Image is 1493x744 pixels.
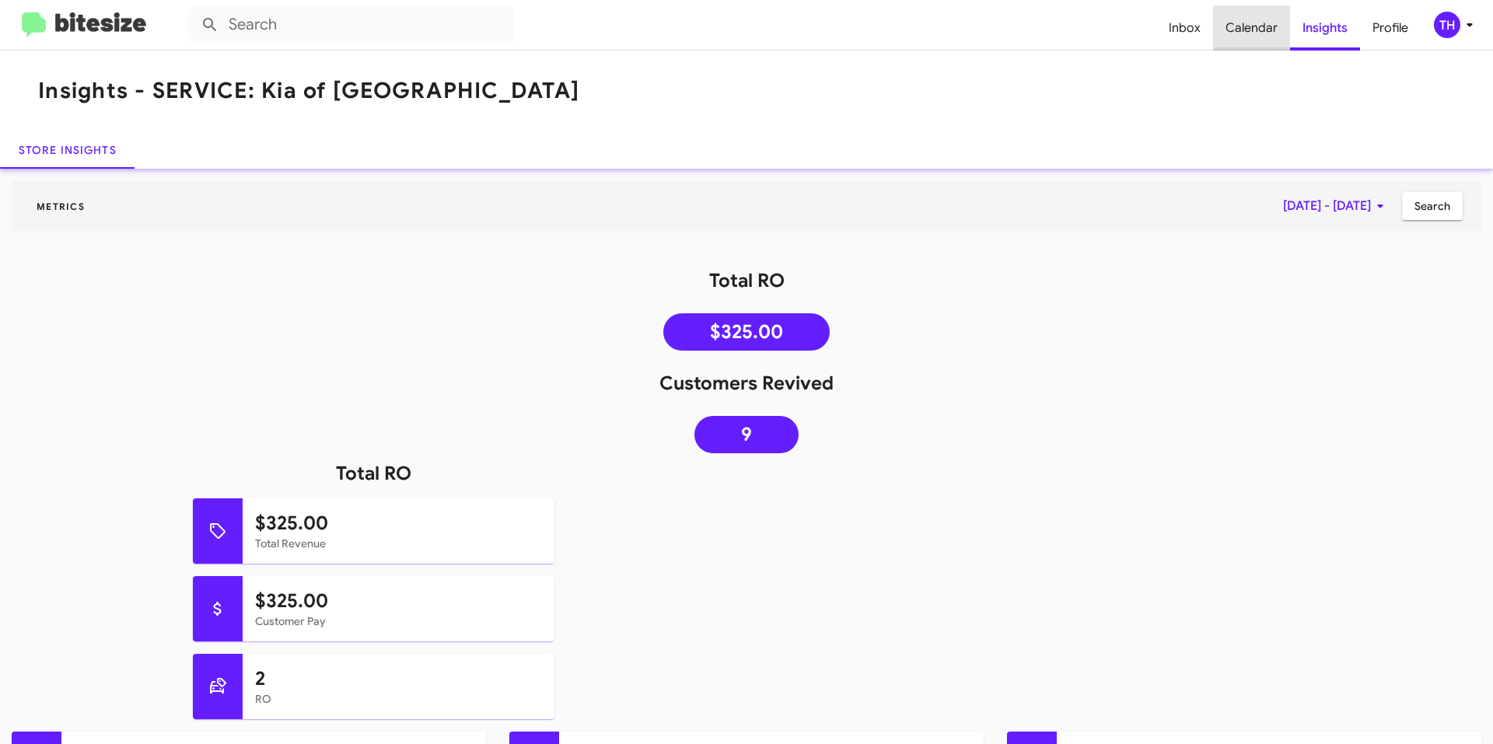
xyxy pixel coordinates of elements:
[741,427,752,442] span: 9
[255,666,542,691] h1: 2
[255,511,542,536] h1: $325.00
[255,613,542,629] mat-card-subtitle: Customer Pay
[255,589,542,613] h1: $325.00
[1421,12,1476,38] button: TH
[255,691,542,707] mat-card-subtitle: RO
[1213,5,1290,51] a: Calendar
[1360,5,1421,51] a: Profile
[1283,192,1390,220] span: [DATE] - [DATE]
[710,324,783,340] span: $325.00
[1414,192,1450,220] span: Search
[1434,12,1460,38] div: TH
[1271,192,1402,220] button: [DATE] - [DATE]
[38,79,579,103] h1: Insights - SERVICE: Kia of [GEOGRAPHIC_DATA]
[24,201,97,212] span: Metrics
[1402,192,1463,220] button: Search
[1290,5,1360,51] a: Insights
[188,6,515,44] input: Search
[255,536,542,551] mat-card-subtitle: Total Revenue
[1156,5,1213,51] a: Inbox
